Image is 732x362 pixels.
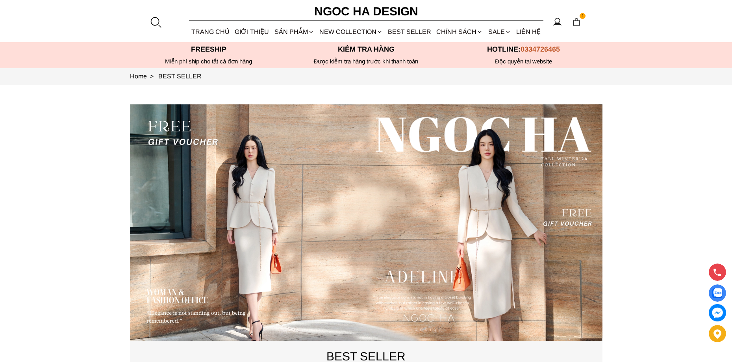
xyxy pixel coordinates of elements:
[709,304,726,321] a: messenger
[232,21,272,42] a: GIỚI THIỆU
[709,284,726,302] a: Display image
[158,73,202,80] a: Link to BEST SELLER
[147,73,157,80] span: >
[580,13,586,19] span: 1
[130,58,287,65] div: Miễn phí ship cho tất cả đơn hàng
[338,45,395,53] font: Kiểm tra hàng
[486,21,513,42] a: SALE
[307,2,425,21] a: Ngoc Ha Design
[385,21,434,42] a: BEST SELLER
[287,58,445,65] p: Được kiểm tra hàng trước khi thanh toán
[445,45,602,54] p: Hotline:
[272,21,317,42] div: SẢN PHẨM
[434,21,486,42] div: Chính sách
[189,21,232,42] a: TRANG CHỦ
[317,21,385,42] a: NEW COLLECTION
[130,73,158,80] a: Link to Home
[513,21,543,42] a: LIÊN HỆ
[130,45,287,54] p: Freeship
[521,45,560,53] span: 0334726465
[445,58,602,65] h6: Độc quyền tại website
[572,18,581,26] img: img-CART-ICON-ksit0nf1
[712,288,722,298] img: Display image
